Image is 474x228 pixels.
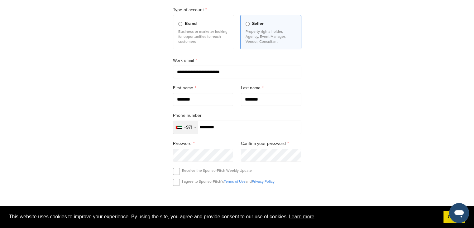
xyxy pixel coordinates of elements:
a: learn more about cookies [288,212,315,221]
input: Seller Property rights holder, Agency, Event Manager, Vendor, Consultant [246,22,250,26]
span: Brand [185,20,197,27]
label: Work email [173,57,301,64]
input: Brand Business or marketer looking for opportunities to reach customers [178,22,182,26]
a: Privacy Policy [252,179,275,184]
a: Terms of Use [224,179,246,184]
a: dismiss cookie message [443,211,465,223]
p: Property rights holder, Agency, Event Manager, Vendor, Consultant [246,29,296,44]
label: Confirm your password [241,140,301,147]
p: Receive the SponsorPitch Weekly Update [182,168,252,173]
iframe: reCAPTCHA [202,193,273,211]
span: Seller [252,20,264,27]
label: Password [173,140,233,147]
label: Last name [241,85,301,92]
label: Type of account [173,7,301,13]
div: Selected country [173,121,198,134]
p: I agree to SponsorPitch’s and [182,179,275,184]
label: First name [173,85,233,92]
iframe: Button to launch messaging window [449,203,469,223]
p: Business or marketer looking for opportunities to reach customers [178,29,229,44]
label: Phone number [173,112,301,119]
div: +971 [184,125,192,130]
span: This website uses cookies to improve your experience. By using the site, you agree and provide co... [9,212,438,221]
